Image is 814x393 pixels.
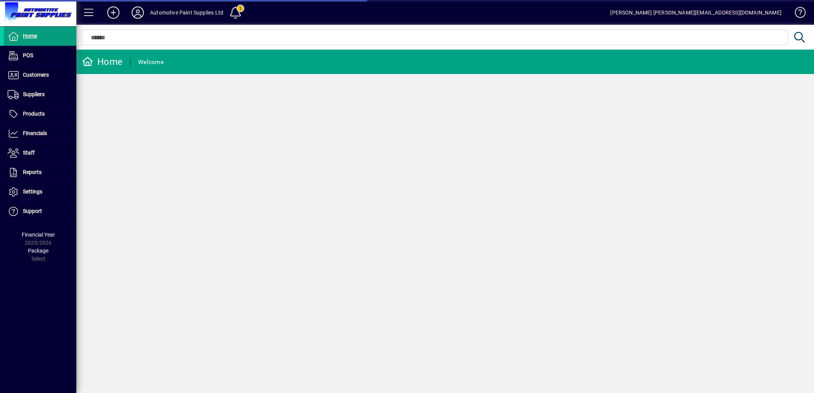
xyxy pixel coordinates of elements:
a: Customers [4,66,76,85]
div: [PERSON_NAME] [PERSON_NAME][EMAIL_ADDRESS][DOMAIN_NAME] [610,6,782,19]
a: POS [4,46,76,65]
span: Suppliers [23,91,45,97]
button: Add [101,6,126,19]
span: Products [23,111,45,117]
span: Customers [23,72,49,78]
span: POS [23,52,33,58]
a: Products [4,105,76,124]
a: Staff [4,143,76,163]
span: Settings [23,188,42,195]
span: Reports [23,169,42,175]
a: Reports [4,163,76,182]
button: Profile [126,6,150,19]
a: Settings [4,182,76,201]
a: Knowledge Base [789,2,804,26]
span: Support [23,208,42,214]
div: Welcome [138,56,164,68]
span: Home [23,33,37,39]
a: Suppliers [4,85,76,104]
div: Automotive Paint Supplies Ltd [150,6,223,19]
a: Support [4,202,76,221]
span: Package [28,248,48,254]
span: Financials [23,130,47,136]
span: Financial Year [22,232,55,238]
div: Home [82,56,123,68]
a: Financials [4,124,76,143]
span: Staff [23,150,35,156]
